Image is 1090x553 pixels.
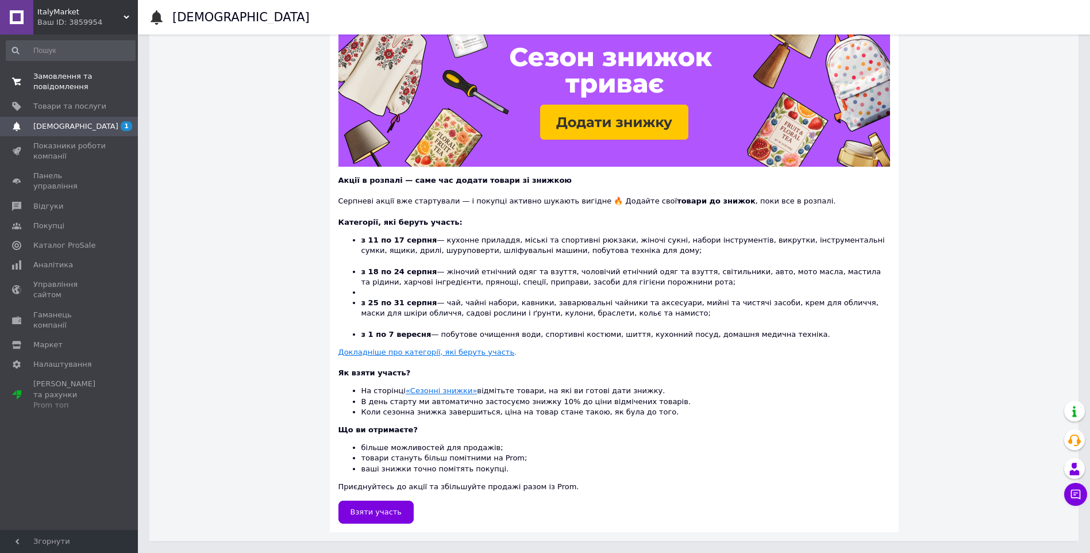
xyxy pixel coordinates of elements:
span: ItalyMarket [37,7,124,17]
li: — побутове очищення води, спортивні костюми, шиття, кухонний посуд, домашня медична техніка. [361,329,890,340]
span: Аналітика [33,260,73,270]
b: Акції в розпалі — саме час додати товари зі знижкою [338,176,572,185]
li: — кухонне приладдя, міські та спортивні рюкзаки, жіночі сукні, набори інструментів, викрутки, інс... [361,235,890,267]
li: На сторінці відмітьте товари, на які ви готові дати знижку. [361,386,890,396]
li: більше можливостей для продажів; [361,443,890,453]
div: Приєднуйтесь до акції та збільшуйте продажі разом із Prom. [338,425,890,492]
span: Відгуки [33,201,63,212]
b: Як взяти участь? [338,368,411,377]
input: Пошук [6,40,136,61]
a: «Сезонні знижки» [406,386,477,395]
div: Ваш ID: 3859954 [37,17,138,28]
b: Що ви отримаєте? [338,425,418,434]
li: Коли сезонна знижка завершиться, ціна на товар стане такою, як була до того. [361,407,890,417]
span: Взяти участь [351,508,402,516]
h1: [DEMOGRAPHIC_DATA] [172,10,310,24]
div: Prom топ [33,400,106,410]
span: Товари та послуги [33,101,106,112]
div: Серпневі акції вже стартували — і покупці активно шукають вигідне 🔥 Додайте свої , поки все в роз... [338,186,890,206]
b: з 18 по 24 серпня [361,267,437,276]
span: Замовлення та повідомлення [33,71,106,92]
b: з 25 по 31 серпня [361,298,437,307]
span: Управління сайтом [33,279,106,300]
u: Докладніше про категорії, які беруть участь [338,348,515,356]
li: товари стануть більш помітними на Prom; [361,453,890,463]
li: — чай, чайні набори, кавники, заварювальні чайники та аксесуари, мийні та чистячі засоби, крем дл... [361,298,890,329]
b: Категорії, які беруть участь: [338,218,463,226]
li: — жіночий етнічний одяг та взуття, чоловічий етнічний одяг та взуття, світильники, авто, мото мас... [361,267,890,287]
button: Чат з покупцем [1064,483,1087,506]
b: товари до знижок [677,197,756,205]
span: Налаштування [33,359,92,370]
a: Докладніше про категорії, які беруть участь. [338,348,517,356]
a: Взяти участь [338,501,414,524]
span: Гаманець компанії [33,310,106,331]
b: з 1 по 7 вересня [361,330,432,339]
span: 1 [121,121,132,131]
span: Панель управління [33,171,106,191]
span: Покупці [33,221,64,231]
span: Каталог ProSale [33,240,95,251]
span: [DEMOGRAPHIC_DATA] [33,121,118,132]
span: Показники роботи компанії [33,141,106,162]
span: Маркет [33,340,63,350]
li: В день старту ми автоматично застосуємо знижку 10% до ціни відмічених товарів. [361,397,890,407]
b: з 11 по 17 серпня [361,236,437,244]
li: ваші знижки точно помітять покупці. [361,464,890,474]
span: [PERSON_NAME] та рахунки [33,379,106,410]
